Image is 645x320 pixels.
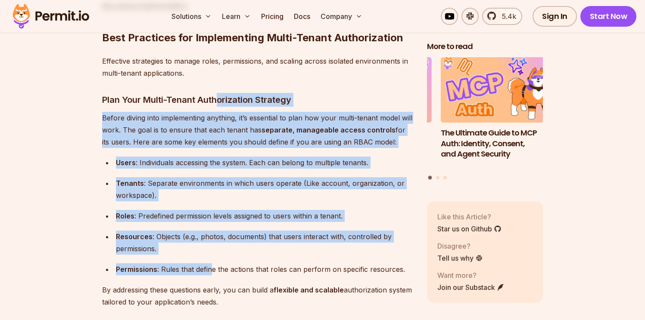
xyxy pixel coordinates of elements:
div: : Predefined permission levels assigned to users within a tenant. [116,210,413,222]
strong: Permissions [116,265,157,274]
button: Go to slide 3 [443,175,447,179]
img: Permit logo [9,2,93,31]
li: 1 of 3 [441,57,557,170]
button: Solutions [168,8,215,25]
strong: flexible and scalable [274,286,344,294]
a: Join our Substack [437,282,505,292]
a: Star us on Github [437,223,502,234]
h3: Human-in-the-Loop for AI Agents: Best Practices, Frameworks, Use Cases, and Demo [315,127,432,170]
button: Learn [218,8,254,25]
li: 3 of 3 [315,57,432,170]
button: Go to slide 2 [436,175,439,179]
strong: Tenants [116,179,144,188]
a: 5.4k [482,8,522,25]
span: 5.4k [497,11,516,22]
a: Tell us why [437,252,483,263]
a: Start Now [580,6,637,27]
strong: Users [116,158,136,167]
h3: The Ultimate Guide to MCP Auth: Identity, Consent, and Agent Security [441,127,557,159]
div: : Individuals accessing the system. Each can belong to multiple tenants. [116,157,413,169]
a: Docs [290,8,314,25]
div: Posts [427,57,543,181]
button: Company [317,8,366,25]
p: By addressing these questions early, you can build a authorization system tailored to your applic... [102,284,413,308]
h3: Plan Your Multi-Tenant Authorization Strategy [102,93,413,107]
div: : Objects (e.g., photos, documents) that users interact with, controlled by permissions. [116,231,413,255]
img: Human-in-the-Loop for AI Agents: Best Practices, Frameworks, Use Cases, and Demo [315,57,432,123]
p: Before diving into implementing anything, it’s essential to plan how your multi-tenant model will... [102,112,413,148]
p: Disagree? [437,240,483,251]
button: Go to slide 1 [428,175,432,179]
div: : Separate environments in which users operate (Like account, organization, or workspace). [116,177,413,201]
p: Like this Article? [437,211,502,222]
div: : Rules that define the actions that roles can perform on specific resources. [116,263,413,275]
strong: Roles [116,212,134,220]
h2: More to read [427,41,543,52]
a: Sign In [533,6,577,27]
img: The Ultimate Guide to MCP Auth: Identity, Consent, and Agent Security [441,57,557,123]
p: Want more? [437,270,505,280]
a: The Ultimate Guide to MCP Auth: Identity, Consent, and Agent SecurityThe Ultimate Guide to MCP Au... [441,57,557,170]
strong: Resources [116,232,153,241]
p: Effective strategies to manage roles, permissions, and scaling across isolated environments in mu... [102,55,413,79]
a: Pricing [258,8,287,25]
strong: separate, manageable access controls [262,126,396,134]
